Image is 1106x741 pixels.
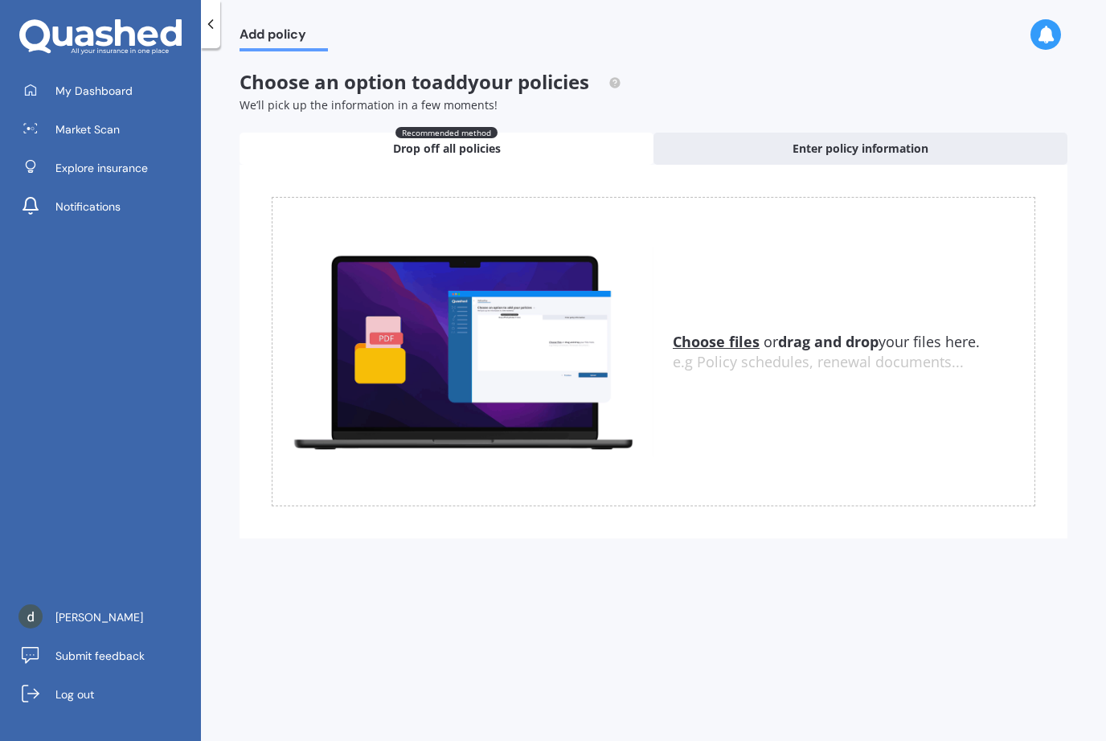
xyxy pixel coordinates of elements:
a: Log out [12,678,201,710]
a: Notifications [12,190,201,223]
span: Recommended method [395,127,498,138]
span: Explore insurance [55,160,148,176]
span: Submit feedback [55,648,145,664]
u: Choose files [673,332,760,351]
img: upload.de96410c8ce839c3fdd5.gif [272,247,653,456]
span: or your files here. [673,332,980,351]
span: Add policy [240,27,328,48]
a: My Dashboard [12,75,201,107]
span: My Dashboard [55,83,133,99]
img: ACg8ocLTmwoDxzyDORUiVWQRVEpTbMi_tzD88ERWYSxGSn78ZVkH4Q=s96-c [18,604,43,628]
span: Choose an option [240,68,621,95]
span: to add your policies [412,68,589,95]
a: Explore insurance [12,152,201,184]
span: [PERSON_NAME] [55,609,143,625]
a: [PERSON_NAME] [12,601,201,633]
span: Drop off all policies [393,141,501,157]
div: e.g Policy schedules, renewal documents... [673,354,1034,371]
span: Log out [55,686,94,702]
span: We’ll pick up the information in a few moments! [240,97,498,113]
span: Market Scan [55,121,120,137]
span: Notifications [55,199,121,215]
span: Enter policy information [793,141,928,157]
b: drag and drop [778,332,879,351]
a: Market Scan [12,113,201,145]
a: Submit feedback [12,640,201,672]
